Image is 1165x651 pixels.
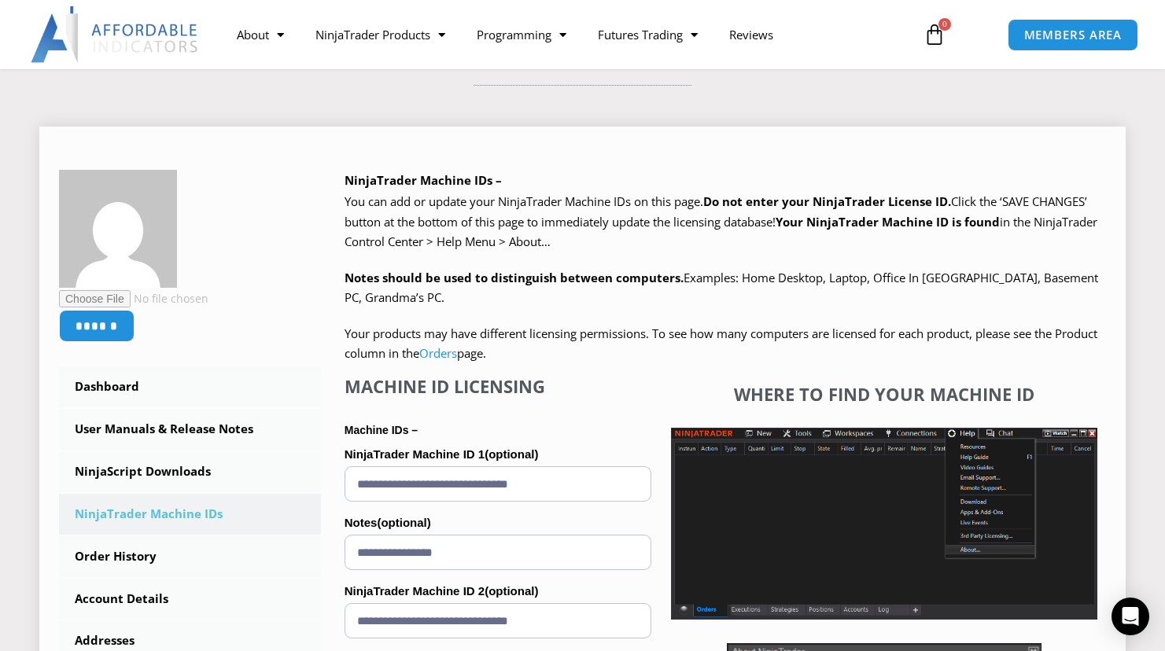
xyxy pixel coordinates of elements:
a: About [221,17,300,53]
a: Orders [419,345,457,361]
a: Programming [461,17,582,53]
span: (optional) [485,584,538,598]
span: (optional) [377,516,430,529]
a: NinjaTrader Machine IDs [59,494,321,535]
strong: Your NinjaTrader Machine ID is found [776,214,1000,230]
label: Notes [345,511,652,535]
a: User Manuals & Release Notes [59,409,321,450]
a: MEMBERS AREA [1008,19,1139,51]
span: Your products may have different licensing permissions. To see how many computers are licensed fo... [345,325,1097,362]
span: Examples: Home Desktop, Laptop, Office In [GEOGRAPHIC_DATA], Basement PC, Grandma’s PC. [345,270,1098,306]
a: 0 [900,12,969,57]
strong: Notes should be used to distinguish between computers. [345,270,684,285]
label: NinjaTrader Machine ID 2 [345,579,652,603]
span: MEMBERS AREA [1024,29,1123,41]
a: Order History [59,536,321,577]
div: Open Intercom Messenger [1112,598,1149,635]
a: Dashboard [59,366,321,407]
b: Do not enter your NinjaTrader License ID. [703,193,951,209]
a: NinjaScript Downloads [59,451,321,492]
span: 0 [938,18,951,31]
strong: Machine IDs – [345,424,418,436]
a: Reviews [713,17,789,53]
span: Click the ‘SAVE CHANGES’ button at the bottom of this page to immediately update the licensing da... [345,193,1097,249]
nav: Menu [221,17,909,53]
b: NinjaTrader Machine IDs – [345,172,502,188]
label: NinjaTrader Machine ID 1 [345,443,652,466]
img: 66cc5f3e0198cd64d8d85792c84dc0796cebeb2cd91bbbc46d2a4cdad081e993 [59,170,177,288]
a: Futures Trading [582,17,713,53]
a: Account Details [59,579,321,620]
h4: Machine ID Licensing [345,376,652,396]
img: LogoAI | Affordable Indicators – NinjaTrader [31,6,200,63]
img: Screenshot 2025-01-17 1155544 | Affordable Indicators – NinjaTrader [671,428,1097,620]
h4: Where to find your Machine ID [671,384,1097,404]
span: You can add or update your NinjaTrader Machine IDs on this page. [345,193,703,209]
a: NinjaTrader Products [300,17,461,53]
span: (optional) [485,447,538,461]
